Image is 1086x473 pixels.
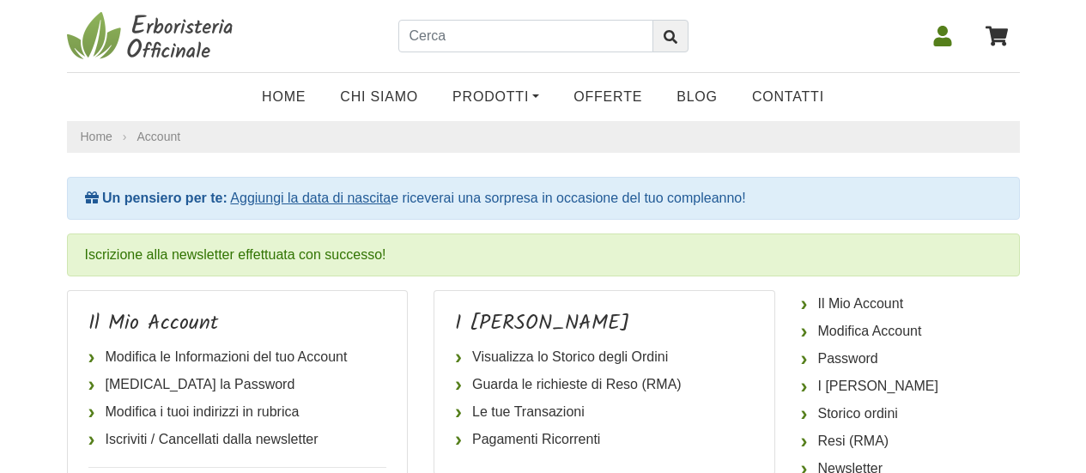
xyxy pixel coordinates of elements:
a: Blog [659,80,735,114]
a: [MEDICAL_DATA] la Password [88,371,387,398]
a: Chi Siamo [323,80,435,114]
a: I [PERSON_NAME] [801,373,1020,400]
strong: Un pensiero per te: [102,191,228,205]
div: Iscrizione alla newsletter effettuata con successo! [67,233,1020,276]
a: Prodotti [435,80,556,114]
a: Guarda le richieste di Reso (RMA) [455,371,754,398]
a: Visualizza lo Storico degli Ordini [455,343,754,371]
input: Cerca [398,20,653,52]
a: Modifica i tuoi indirizzi in rubrica [88,398,387,426]
a: Contatti [735,80,841,114]
a: Iscriviti / Cancellati dalla newsletter [88,426,387,453]
nav: breadcrumb [67,121,1020,153]
a: Password [801,345,1020,373]
a: OFFERTE [556,80,659,114]
a: Home [81,128,112,146]
a: Aggiungi la data di nascita [230,191,391,205]
a: Account [137,130,181,143]
h4: I [PERSON_NAME] [455,312,754,337]
a: Le tue Transazioni [455,398,754,426]
a: Modifica Account [801,318,1020,345]
div: e riceverai una sorpresa in occasione del tuo compleanno! [67,177,1020,220]
img: Erboristeria Officinale [67,10,239,62]
a: Pagamenti Ricorrenti [455,426,754,453]
a: Resi (RMA) [801,428,1020,455]
a: Storico ordini [801,400,1020,428]
a: Il Mio Account [801,290,1020,318]
a: Modifica le Informazioni del tuo Account [88,343,387,371]
h4: Il Mio Account [88,312,387,337]
a: Home [245,80,323,114]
